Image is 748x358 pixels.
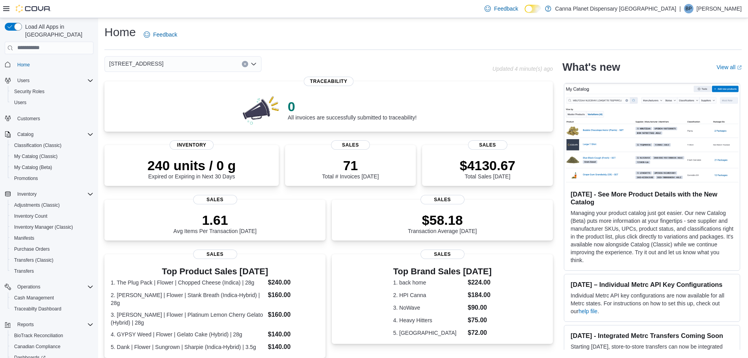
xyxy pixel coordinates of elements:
[11,152,61,161] a: My Catalog (Classic)
[717,64,742,70] a: View allExternal link
[393,279,465,286] dt: 1. back home
[16,5,51,13] img: Cova
[2,189,97,200] button: Inventory
[481,1,521,17] a: Feedback
[460,158,516,180] div: Total Sales [DATE]
[8,211,97,222] button: Inventory Count
[148,158,236,180] div: Expired or Expiring in Next 30 Days
[14,343,60,350] span: Canadian Compliance
[8,162,97,173] button: My Catalog (Beta)
[268,290,319,300] dd: $160.00
[268,342,319,352] dd: $140.00
[322,158,379,173] p: 71
[14,235,34,241] span: Manifests
[288,99,417,114] p: 0
[17,116,40,122] span: Customers
[14,332,63,339] span: BioTrack Reconciliation
[11,304,64,314] a: Traceabilty Dashboard
[11,200,63,210] a: Adjustments (Classic)
[11,211,51,221] a: Inventory Count
[141,27,180,42] a: Feedback
[104,24,136,40] h1: Home
[14,320,93,329] span: Reports
[11,222,76,232] a: Inventory Manager (Classic)
[11,304,93,314] span: Traceabilty Dashboard
[109,59,163,68] span: [STREET_ADDRESS]
[14,99,26,106] span: Users
[393,316,465,324] dt: 4. Heavy Hitters
[11,244,93,254] span: Purchase Orders
[11,98,29,107] a: Users
[14,224,73,230] span: Inventory Manager (Classic)
[14,175,38,182] span: Promotions
[14,114,43,123] a: Customers
[14,153,58,160] span: My Catalog (Classic)
[14,142,62,149] span: Classification (Classic)
[241,94,282,125] img: 0
[468,328,492,338] dd: $72.00
[468,316,492,325] dd: $75.00
[22,23,93,39] span: Load All Apps in [GEOGRAPHIC_DATA]
[11,331,93,340] span: BioTrack Reconciliation
[11,141,93,150] span: Classification (Classic)
[11,233,37,243] a: Manifests
[11,266,37,276] a: Transfers
[17,62,30,68] span: Home
[14,295,54,301] span: Cash Management
[14,130,37,139] button: Catalog
[8,255,97,266] button: Transfers (Classic)
[268,330,319,339] dd: $140.00
[11,233,93,243] span: Manifests
[2,319,97,330] button: Reports
[2,75,97,86] button: Users
[14,60,33,70] a: Home
[11,152,93,161] span: My Catalog (Classic)
[14,282,44,292] button: Operations
[193,195,237,204] span: Sales
[393,291,465,299] dt: 2. HPI Canna
[331,140,370,150] span: Sales
[14,189,40,199] button: Inventory
[268,310,319,319] dd: $160.00
[111,330,265,338] dt: 4. GYPSY Weed | Flower | Gelato Cake (Hybrid) | 28g
[17,131,33,138] span: Catalog
[11,255,93,265] span: Transfers (Classic)
[11,211,93,221] span: Inventory Count
[14,213,48,219] span: Inventory Count
[11,87,93,96] span: Security Roles
[14,257,53,263] span: Transfers (Classic)
[17,191,37,197] span: Inventory
[8,222,97,233] button: Inventory Manager (Classic)
[408,212,477,228] p: $58.18
[468,140,507,150] span: Sales
[492,66,553,72] p: Updated 4 minute(s) ago
[14,282,93,292] span: Operations
[111,343,265,351] dt: 5. Dank | Flower | Sungrown | Sharpie (Indica-Hybrid) | 3.5g
[174,212,257,228] p: 1.61
[14,76,93,85] span: Users
[421,250,465,259] span: Sales
[8,86,97,97] button: Security Roles
[8,97,97,108] button: Users
[679,4,681,13] p: |
[8,140,97,151] button: Classification (Classic)
[2,59,97,70] button: Home
[170,140,214,150] span: Inventory
[11,331,66,340] a: BioTrack Reconciliation
[11,222,93,232] span: Inventory Manager (Classic)
[571,281,733,288] h3: [DATE] – Individual Metrc API Key Configurations
[14,60,93,70] span: Home
[2,281,97,292] button: Operations
[17,77,29,84] span: Users
[11,342,64,351] a: Canadian Compliance
[8,303,97,314] button: Traceabilty Dashboard
[11,342,93,351] span: Canadian Compliance
[14,320,37,329] button: Reports
[11,87,48,96] a: Security Roles
[14,202,60,208] span: Adjustments (Classic)
[468,290,492,300] dd: $184.00
[11,98,93,107] span: Users
[8,244,97,255] button: Purchase Orders
[571,332,733,340] h3: [DATE] - Integrated Metrc Transfers Coming Soon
